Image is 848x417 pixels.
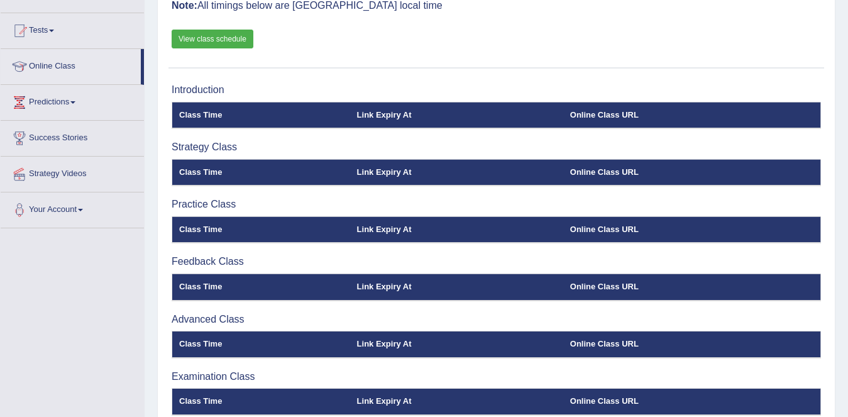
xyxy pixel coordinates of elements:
h3: Examination Class [172,371,821,382]
a: Online Class [1,49,141,81]
th: Online Class URL [563,389,821,415]
a: Strategy Videos [1,157,144,188]
th: Online Class URL [563,331,821,358]
h3: Feedback Class [172,256,821,267]
h3: Strategy Class [172,142,821,153]
th: Online Class URL [563,159,821,186]
th: Link Expiry At [350,331,563,358]
th: Link Expiry At [350,102,563,128]
a: Your Account [1,192,144,224]
a: Predictions [1,85,144,116]
h3: Introduction [172,84,821,96]
th: Link Expiry At [350,159,563,186]
h3: Advanced Class [172,314,821,325]
h3: Practice Class [172,199,821,210]
th: Class Time [172,159,350,186]
a: Success Stories [1,121,144,152]
th: Class Time [172,331,350,358]
a: View class schedule [172,30,253,48]
th: Link Expiry At [350,216,563,243]
th: Class Time [172,216,350,243]
th: Class Time [172,274,350,300]
th: Link Expiry At [350,274,563,300]
th: Online Class URL [563,102,821,128]
th: Class Time [172,389,350,415]
th: Link Expiry At [350,389,563,415]
th: Class Time [172,102,350,128]
th: Online Class URL [563,216,821,243]
a: Tests [1,13,144,45]
th: Online Class URL [563,274,821,300]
